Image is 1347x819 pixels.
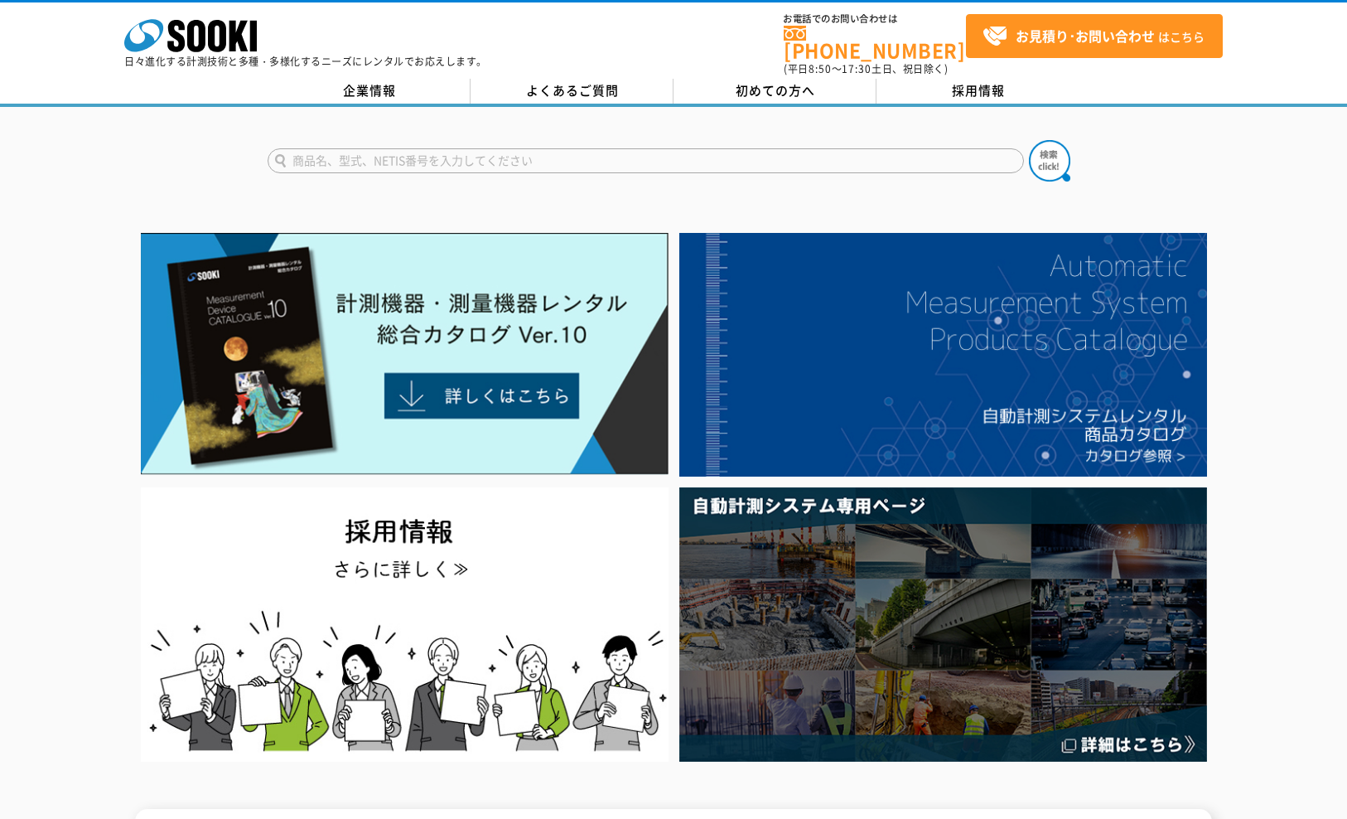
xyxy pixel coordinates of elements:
[1016,26,1155,46] strong: お見積り･お問い合わせ
[124,56,487,66] p: 日々進化する計測技術と多種・多様化するニーズにレンタルでお応えします。
[809,61,832,76] span: 8:50
[876,79,1079,104] a: 採用情報
[784,61,948,76] span: (平日 ～ 土日、祝日除く)
[982,24,1205,49] span: はこちら
[784,26,966,60] a: [PHONE_NUMBER]
[268,148,1024,173] input: 商品名、型式、NETIS番号を入力してください
[784,14,966,24] span: お電話でのお問い合わせは
[736,81,815,99] span: 初めての方へ
[842,61,871,76] span: 17:30
[679,487,1207,762] img: 自動計測システム専用ページ
[1029,140,1070,182] img: btn_search.png
[966,14,1223,58] a: お見積り･お問い合わせはこちら
[141,233,669,475] img: Catalog Ver10
[471,79,673,104] a: よくあるご質問
[268,79,471,104] a: 企業情報
[673,79,876,104] a: 初めての方へ
[679,233,1207,477] img: 自動計測システムカタログ
[141,487,669,762] img: SOOKI recruit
